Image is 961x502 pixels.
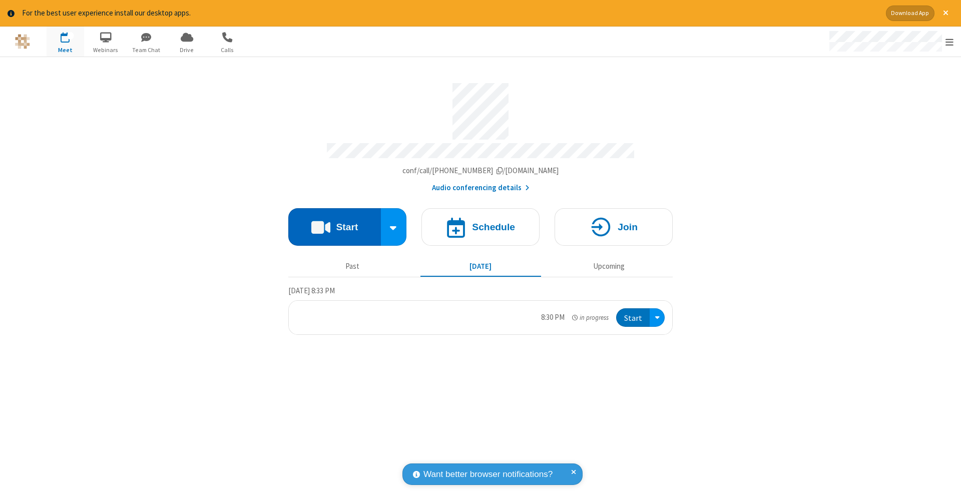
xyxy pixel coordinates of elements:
h4: Join [618,222,638,232]
em: in progress [572,313,609,322]
button: Audio conferencing details [432,182,530,194]
button: Schedule [421,208,540,246]
span: [DATE] 8:33 PM [288,286,335,295]
span: Want better browser notifications? [423,468,553,481]
button: Logo [4,27,41,57]
span: Copy my meeting room link [402,166,559,175]
button: Close alert [938,6,953,21]
h4: Schedule [472,222,515,232]
section: Account details [288,76,673,193]
button: Download App [886,6,934,21]
span: Calls [209,46,246,55]
section: Today's Meetings [288,285,673,335]
div: For the best user experience install our desktop apps. [22,8,878,19]
span: Team Chat [128,46,165,55]
span: Drive [168,46,206,55]
button: Start [616,308,650,327]
div: Open menu [820,27,961,57]
span: Webinars [87,46,125,55]
div: 8:30 PM [541,312,565,323]
div: Start conference options [381,208,407,246]
span: Meet [47,46,84,55]
div: Open menu [650,308,665,327]
button: [DATE] [420,257,541,276]
img: QA Selenium DO NOT DELETE OR CHANGE [15,34,30,49]
button: Join [555,208,673,246]
button: Copy my meeting room linkCopy my meeting room link [402,165,559,177]
h4: Start [336,222,358,232]
div: 1 [68,32,74,40]
button: Past [292,257,413,276]
button: Upcoming [549,257,669,276]
button: Start [288,208,381,246]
